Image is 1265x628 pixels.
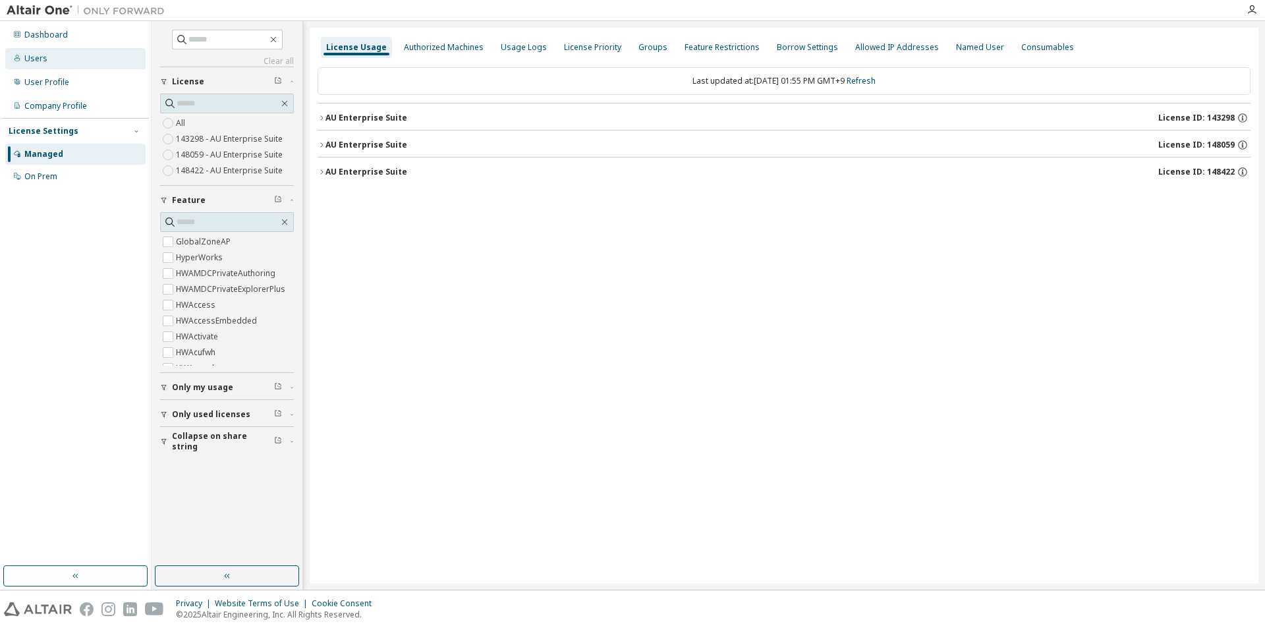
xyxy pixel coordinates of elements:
[638,42,667,53] div: Groups
[160,400,294,429] button: Only used licenses
[318,157,1251,186] button: AU Enterprise SuiteLicense ID: 148422
[318,67,1251,95] div: Last updated at: [DATE] 01:55 PM GMT+9
[274,76,282,87] span: Clear filter
[777,42,838,53] div: Borrow Settings
[318,103,1251,132] button: AU Enterprise SuiteLicense ID: 143298
[176,234,233,250] label: GlobalZoneAP
[326,42,387,53] div: License Usage
[176,313,260,329] label: HWAccessEmbedded
[215,598,312,609] div: Website Terms of Use
[176,297,218,313] label: HWAccess
[1021,42,1074,53] div: Consumables
[24,149,63,159] div: Managed
[7,4,171,17] img: Altair One
[160,67,294,96] button: License
[176,250,225,266] label: HyperWorks
[1158,140,1235,150] span: License ID: 148059
[325,167,407,177] div: AU Enterprise Suite
[160,56,294,67] a: Clear all
[312,598,379,609] div: Cookie Consent
[123,602,137,616] img: linkedin.svg
[176,163,285,179] label: 148422 - AU Enterprise Suite
[176,329,221,345] label: HWActivate
[24,77,69,88] div: User Profile
[685,42,760,53] div: Feature Restrictions
[855,42,939,53] div: Allowed IP Addresses
[176,131,285,147] label: 143298 - AU Enterprise Suite
[176,360,225,376] label: HWAcusolve
[24,30,68,40] div: Dashboard
[956,42,1004,53] div: Named User
[564,42,621,53] div: License Priority
[325,113,407,123] div: AU Enterprise Suite
[172,409,250,420] span: Only used licenses
[4,602,72,616] img: altair_logo.svg
[24,53,47,64] div: Users
[176,281,288,297] label: HWAMDCPrivateExplorerPlus
[160,186,294,215] button: Feature
[274,409,282,420] span: Clear filter
[172,195,206,206] span: Feature
[145,602,164,616] img: youtube.svg
[847,75,876,86] a: Refresh
[172,76,204,87] span: License
[274,382,282,393] span: Clear filter
[176,598,215,609] div: Privacy
[24,101,87,111] div: Company Profile
[1158,167,1235,177] span: License ID: 148422
[501,42,547,53] div: Usage Logs
[101,602,115,616] img: instagram.svg
[172,431,274,452] span: Collapse on share string
[404,42,484,53] div: Authorized Machines
[172,382,233,393] span: Only my usage
[274,436,282,447] span: Clear filter
[325,140,407,150] div: AU Enterprise Suite
[176,345,218,360] label: HWAcufwh
[160,427,294,456] button: Collapse on share string
[176,115,188,131] label: All
[176,266,278,281] label: HWAMDCPrivateAuthoring
[318,130,1251,159] button: AU Enterprise SuiteLicense ID: 148059
[176,147,285,163] label: 148059 - AU Enterprise Suite
[1158,113,1235,123] span: License ID: 143298
[274,195,282,206] span: Clear filter
[160,373,294,402] button: Only my usage
[24,171,57,182] div: On Prem
[9,126,78,136] div: License Settings
[80,602,94,616] img: facebook.svg
[176,609,379,620] p: © 2025 Altair Engineering, Inc. All Rights Reserved.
